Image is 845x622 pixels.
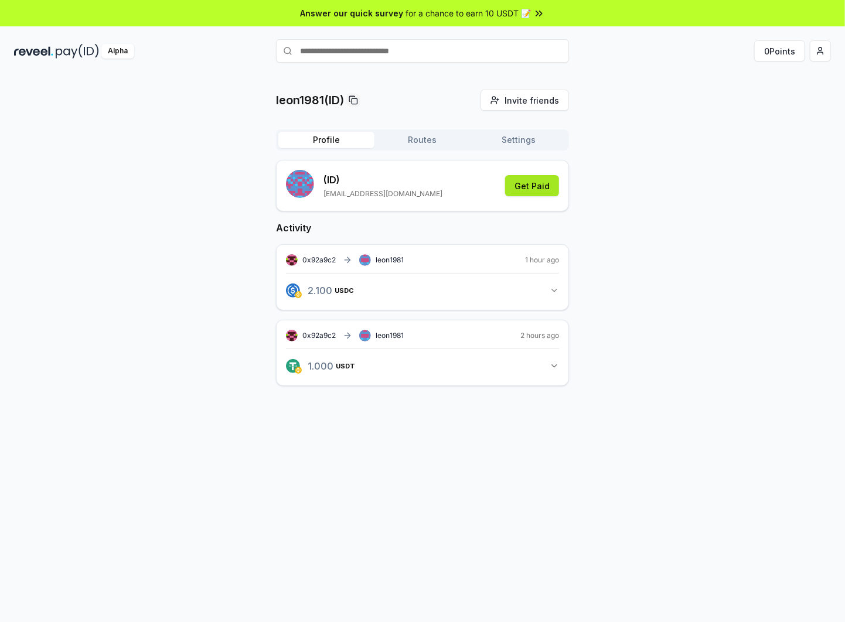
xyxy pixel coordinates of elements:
span: 0x92a9c2 [302,255,336,264]
button: 0Points [754,40,805,61]
span: 0x92a9c2 [302,331,336,340]
p: [EMAIL_ADDRESS][DOMAIN_NAME] [323,189,442,199]
button: 2.100USDC [286,281,559,300]
span: 1 hour ago [525,255,559,265]
h2: Activity [276,221,569,235]
span: for a chance to earn 10 USDT 📝 [406,7,531,19]
button: Profile [278,132,374,148]
button: Invite friends [481,90,569,111]
img: reveel_dark [14,44,53,59]
img: pay_id [56,44,99,59]
img: logo.png [295,367,302,374]
font: 0 Points [764,45,795,57]
span: leon1981 [376,255,404,265]
button: Routes [374,132,471,148]
span: 2 hours ago [520,331,559,340]
span: USDT [336,363,355,370]
p: leon1981(ID) [276,92,344,108]
div: Alpha [101,44,134,59]
button: 1.000USDT [286,356,559,376]
button: Get Paid [505,175,559,196]
span: Answer our quick survey [300,7,403,19]
img: logo.png [286,359,300,373]
p: (ID) [323,173,442,187]
button: Settings [471,132,567,148]
span: leon1981 [376,331,404,340]
img: logo.png [286,283,300,298]
span: Invite friends [505,94,559,107]
img: logo.png [295,291,302,298]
